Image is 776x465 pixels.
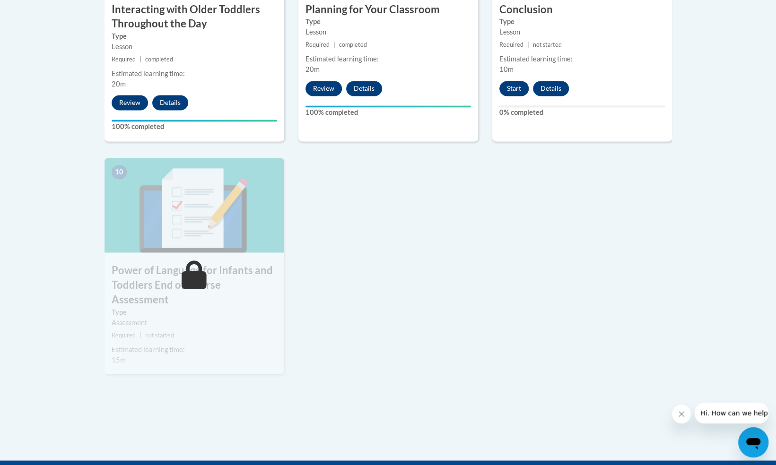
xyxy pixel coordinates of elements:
[527,41,529,48] span: |
[499,107,665,118] label: 0% completed
[499,54,665,64] div: Estimated learning time:
[499,27,665,37] div: Lesson
[672,405,691,423] iframe: Close message
[305,27,471,37] div: Lesson
[112,121,277,132] label: 100% completed
[499,81,529,96] button: Start
[140,56,141,63] span: |
[533,81,569,96] button: Details
[152,95,188,110] button: Details
[112,80,126,88] span: 20m
[112,307,277,317] label: Type
[533,41,562,48] span: not started
[492,2,672,17] h3: Conclusion
[145,56,173,63] span: completed
[105,263,284,306] h3: Power of Language for Infants and Toddlers End of Course Assessment
[112,56,136,63] span: Required
[112,317,277,327] div: Assessment
[499,17,665,27] label: Type
[145,331,174,338] span: not started
[112,165,127,179] span: 10
[738,427,768,457] iframe: Button to launch messaging window
[112,42,277,52] div: Lesson
[346,81,382,96] button: Details
[305,81,342,96] button: Review
[333,41,335,48] span: |
[112,120,277,121] div: Your progress
[298,2,478,17] h3: Planning for Your Classroom
[6,7,77,14] span: Hi. How can we help?
[105,158,284,252] img: Course Image
[695,403,768,423] iframe: Message from company
[112,95,148,110] button: Review
[305,65,320,73] span: 20m
[105,2,284,32] h3: Interacting with Older Toddlers Throughout the Day
[305,105,471,107] div: Your progress
[112,69,277,79] div: Estimated learning time:
[140,331,141,338] span: |
[305,54,471,64] div: Estimated learning time:
[112,344,277,354] div: Estimated learning time:
[305,107,471,118] label: 100% completed
[305,17,471,27] label: Type
[112,355,126,363] span: 15m
[112,331,136,338] span: Required
[499,41,523,48] span: Required
[499,65,514,73] span: 10m
[339,41,367,48] span: completed
[112,31,277,42] label: Type
[305,41,330,48] span: Required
